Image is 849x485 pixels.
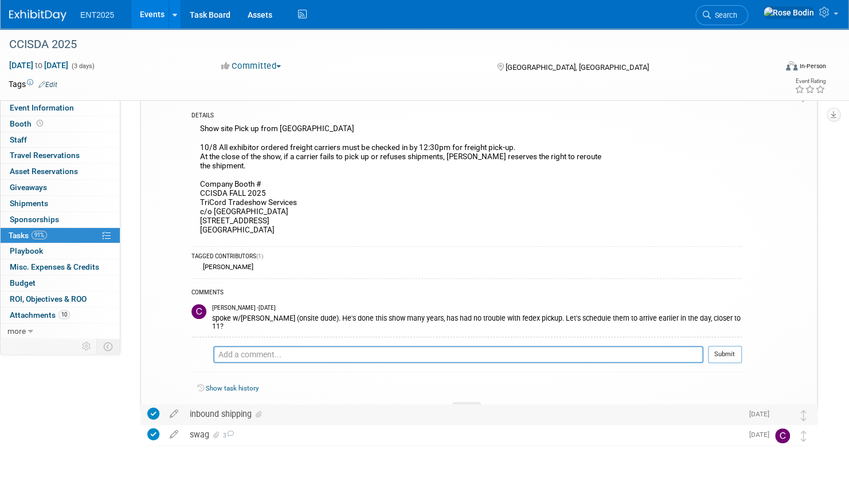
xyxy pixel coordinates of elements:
[1,196,120,211] a: Shipments
[217,60,285,72] button: Committed
[1,307,120,323] a: Attachments10
[9,10,66,21] img: ExhibitDay
[9,78,57,90] td: Tags
[10,135,27,144] span: Staff
[206,384,259,392] a: Show task history
[10,310,70,320] span: Attachments
[10,167,78,176] span: Asset Reservations
[33,61,44,70] span: to
[200,263,253,271] div: [PERSON_NAME]
[749,431,775,439] span: [DATE]
[10,199,48,208] span: Shipments
[97,339,120,354] td: Toggle Event Tabs
[80,10,114,19] span: ENT2025
[775,428,790,443] img: Colleen Mueller
[164,429,184,440] a: edit
[1,180,120,195] a: Giveaways
[71,62,95,70] span: (3 days)
[1,164,120,179] a: Asset Reservations
[32,231,47,239] span: 91%
[1,275,120,291] a: Budget
[212,304,276,312] span: [PERSON_NAME] - [DATE]
[801,410,807,421] i: Move task
[695,5,748,25] a: Search
[10,262,99,271] span: Misc. Expenses & Credits
[9,60,69,70] span: [DATE] [DATE]
[58,310,70,319] span: 10
[711,11,737,19] span: Search
[10,278,36,287] span: Budget
[1,324,120,339] a: more
[212,312,742,330] div: spoke w/[PERSON_NAME] (onsite dude). He's done this show many years, has had no trouble with fede...
[763,6,815,19] img: Rose Bodin
[77,339,97,354] td: Personalize Event Tab Strip
[10,215,59,224] span: Sponsorships
[10,151,80,160] span: Travel Reservations
[191,346,208,362] img: Rose Bodin
[184,425,742,444] div: swag
[799,62,826,70] div: In-Person
[9,231,47,240] span: Tasks
[1,243,120,259] a: Playbook
[256,253,263,259] span: (1)
[10,183,47,192] span: Giveaways
[1,212,120,227] a: Sponsorships
[34,119,45,128] span: Booth not reserved yet
[775,408,790,423] img: Rose Bodin
[704,60,826,77] div: Event Format
[10,246,43,255] span: Playbook
[191,304,206,319] img: Colleen Mueller
[1,228,120,243] a: Tasks91%
[1,291,120,307] a: ROI, Objectives & ROO
[1,100,120,116] a: Event Information
[1,148,120,163] a: Travel Reservations
[10,294,87,303] span: ROI, Objectives & ROO
[191,121,742,240] div: Show site Pick up from [GEOGRAPHIC_DATA] 10/8 All exhibitor ordered freight carriers must be chec...
[221,432,234,439] span: 3
[184,404,742,424] div: inbound shipping
[191,287,742,299] div: COMMENTS
[38,81,57,89] a: Edit
[7,326,26,336] span: more
[1,132,120,148] a: Staff
[786,61,797,70] img: Format-Inperson.png
[708,346,742,363] button: Submit
[1,259,120,275] a: Misc. Expenses & Credits
[505,63,648,72] span: [GEOGRAPHIC_DATA], [GEOGRAPHIC_DATA]
[801,431,807,441] i: Move task
[5,34,757,55] div: CCISDA 2025
[164,409,184,419] a: edit
[1,116,120,132] a: Booth
[10,119,45,128] span: Booth
[10,103,74,112] span: Event Information
[191,112,742,121] div: DETAILS
[191,253,742,262] div: TAGGED CONTRIBUTORS
[749,410,775,418] span: [DATE]
[795,78,825,84] div: Event Rating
